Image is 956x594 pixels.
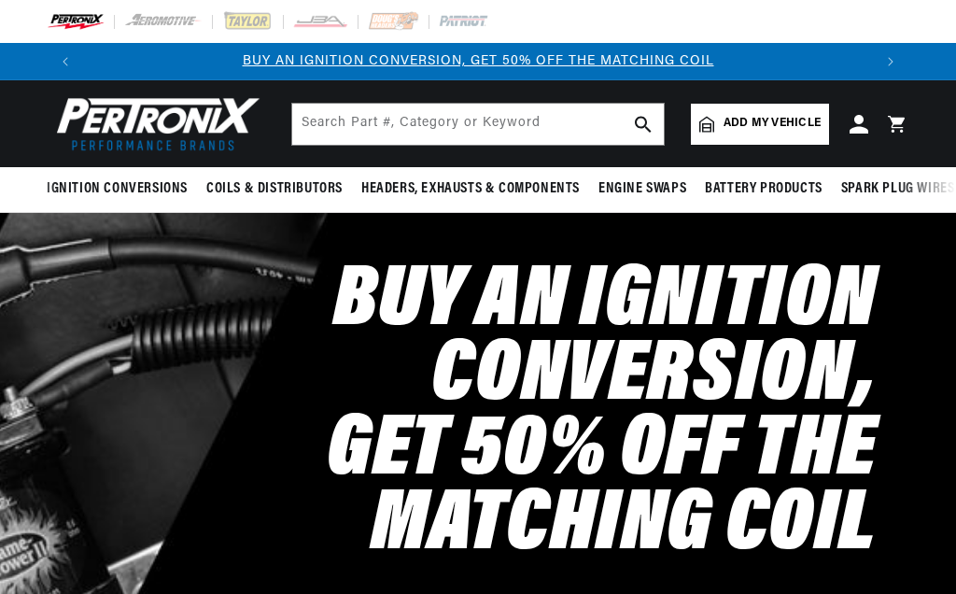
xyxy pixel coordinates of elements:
button: Translation missing: en.sections.announcements.previous_announcement [47,43,84,80]
div: Announcement [84,51,872,72]
span: Coils & Distributors [206,179,343,199]
summary: Battery Products [696,167,832,211]
img: Pertronix [47,92,261,156]
span: Ignition Conversions [47,179,188,199]
span: Add my vehicle [724,115,821,133]
span: Headers, Exhausts & Components [361,179,580,199]
span: Spark Plug Wires [841,179,955,199]
span: Engine Swaps [598,179,686,199]
button: search button [623,104,664,145]
summary: Coils & Distributors [197,167,352,211]
a: BUY AN IGNITION CONVERSION, GET 50% OFF THE MATCHING COIL [243,54,714,68]
span: Battery Products [705,179,822,199]
summary: Headers, Exhausts & Components [352,167,589,211]
summary: Engine Swaps [589,167,696,211]
button: Translation missing: en.sections.announcements.next_announcement [872,43,909,80]
a: Add my vehicle [691,104,829,145]
div: 1 of 3 [84,51,872,72]
h2: Buy an Ignition Conversion, Get 50% off the Matching Coil [78,265,877,564]
input: Search Part #, Category or Keyword [292,104,664,145]
summary: Ignition Conversions [47,167,197,211]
